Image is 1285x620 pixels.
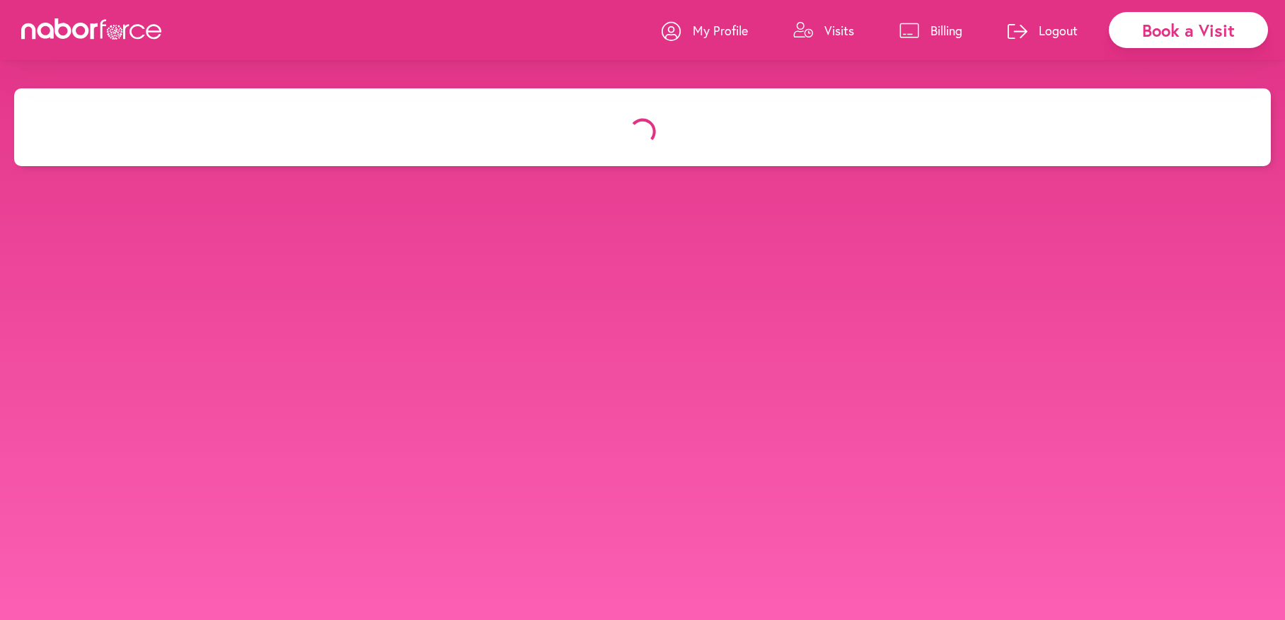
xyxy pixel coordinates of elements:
[824,22,854,39] p: Visits
[1008,9,1078,52] a: Logout
[1109,12,1268,48] div: Book a Visit
[899,9,962,52] a: Billing
[1039,22,1078,39] p: Logout
[930,22,962,39] p: Billing
[662,9,748,52] a: My Profile
[693,22,748,39] p: My Profile
[793,9,854,52] a: Visits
